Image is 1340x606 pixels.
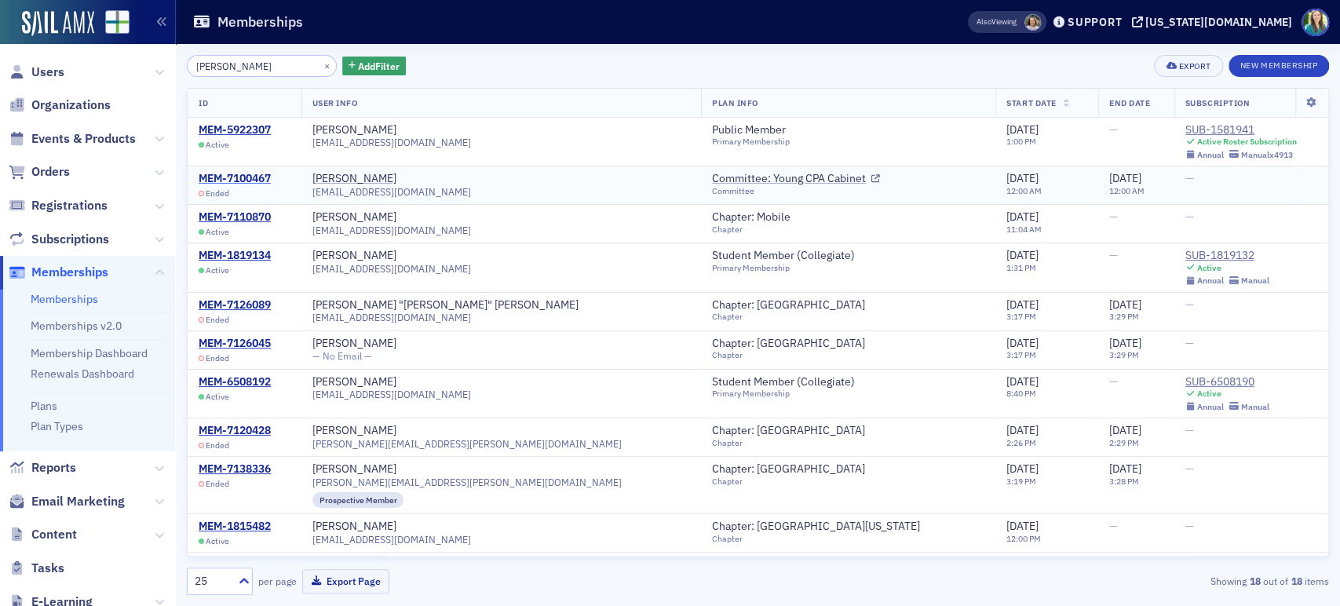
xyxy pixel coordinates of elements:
span: — [1109,374,1118,389]
span: [PERSON_NAME][EMAIL_ADDRESS][PERSON_NAME][DOMAIN_NAME] [312,438,622,450]
span: — [1185,210,1194,224]
a: Chapter: Mobile [712,210,805,225]
div: Committee [712,186,880,196]
a: [PERSON_NAME] [312,462,396,476]
span: [DATE] [1006,210,1039,224]
span: [EMAIL_ADDRESS][DOMAIN_NAME] [312,137,471,148]
a: MEM-5922307 [199,123,271,137]
a: Registrations [9,197,108,214]
a: Orders [9,163,70,181]
div: Primary Membership [712,137,800,147]
a: [PERSON_NAME] [312,249,396,263]
span: [DATE] [1109,171,1141,185]
span: — [1109,519,1118,533]
a: MEM-7100467 [199,172,271,186]
div: Showing out of items [959,574,1329,588]
span: [EMAIL_ADDRESS][DOMAIN_NAME] [312,312,471,323]
a: Users [9,64,64,81]
a: [PERSON_NAME] [312,123,396,137]
div: Chapter [712,312,879,322]
div: Chapter [712,476,879,487]
span: [DATE] [1006,462,1039,476]
a: Plans [31,399,57,413]
time: 3:19 PM [1006,476,1036,487]
div: Primary Membership [712,389,869,399]
time: 8:40 PM [1006,388,1036,399]
input: Search… [187,55,337,77]
a: View Homepage [94,10,130,37]
span: [EMAIL_ADDRESS][DOMAIN_NAME] [312,225,471,236]
span: Content [31,526,77,543]
button: Export [1154,55,1222,77]
span: Orders [31,163,70,181]
time: 1:31 PM [1006,262,1036,273]
span: Florence Holland [1024,14,1041,31]
a: Events & Products [9,130,136,148]
span: [DATE] [1006,423,1039,437]
time: 1:00 PM [1006,136,1036,147]
span: Add Filter [358,59,400,73]
div: MEM-7126045 [199,337,271,351]
div: Active Roster Subscription [1197,137,1297,147]
span: [DATE] [1006,122,1039,137]
span: [EMAIL_ADDRESS][DOMAIN_NAME] [312,534,471,546]
span: Registrations [31,197,108,214]
a: [PERSON_NAME] "[PERSON_NAME]" [PERSON_NAME] [312,298,579,312]
span: Subscriptions [31,231,109,248]
a: MEM-7126089 [199,298,271,312]
span: [DATE] [1006,336,1039,350]
time: 12:00 AM [1006,185,1042,196]
span: — [1185,298,1194,312]
span: [DATE] [1109,423,1141,437]
a: [PERSON_NAME] [312,172,396,186]
span: [DATE] [1109,336,1141,350]
a: Committee: Young CPA Cabinet [712,172,880,186]
a: MEM-6508192 [199,375,271,389]
div: Chapter [712,438,879,448]
a: Student Member (Collegiate) [712,375,869,389]
a: [PERSON_NAME] [312,337,396,351]
time: 2:29 PM [1109,437,1139,448]
a: Chapter: [GEOGRAPHIC_DATA] [712,337,879,351]
div: Manual [1240,276,1269,286]
a: SailAMX [22,11,94,36]
a: Renewals Dashboard [31,367,134,381]
strong: 18 [1288,574,1305,588]
a: Memberships v2.0 [31,319,122,333]
div: Annual [1197,276,1224,286]
a: Organizations [9,97,111,114]
span: — [1109,210,1118,224]
span: Active [206,536,229,546]
span: Subscription [1185,97,1250,108]
span: — [1185,423,1194,437]
a: MEM-7120428 [199,424,271,438]
time: 2:26 PM [1006,437,1036,448]
time: 12:00 AM [1109,185,1145,196]
div: Chapter [712,534,934,544]
div: SUB-6508190 [1185,375,1269,389]
div: SUB-1819132 [1185,249,1269,263]
a: Tasks [9,560,64,577]
div: Support [1068,15,1122,29]
span: End Date [1109,97,1150,108]
span: Start Date [1006,97,1056,108]
span: Active [206,392,229,402]
span: Ended [206,315,229,325]
span: [DATE] [1109,462,1141,476]
span: User Info [312,97,358,108]
a: Content [9,526,77,543]
div: MEM-7110870 [199,210,271,225]
a: New Membership [1229,57,1329,71]
a: Memberships [9,264,108,281]
div: [US_STATE][DOMAIN_NAME] [1145,15,1292,29]
a: Memberships [31,292,98,306]
button: [US_STATE][DOMAIN_NAME] [1131,16,1298,27]
a: Plan Types [31,419,83,433]
div: Primary Membership [712,263,869,273]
